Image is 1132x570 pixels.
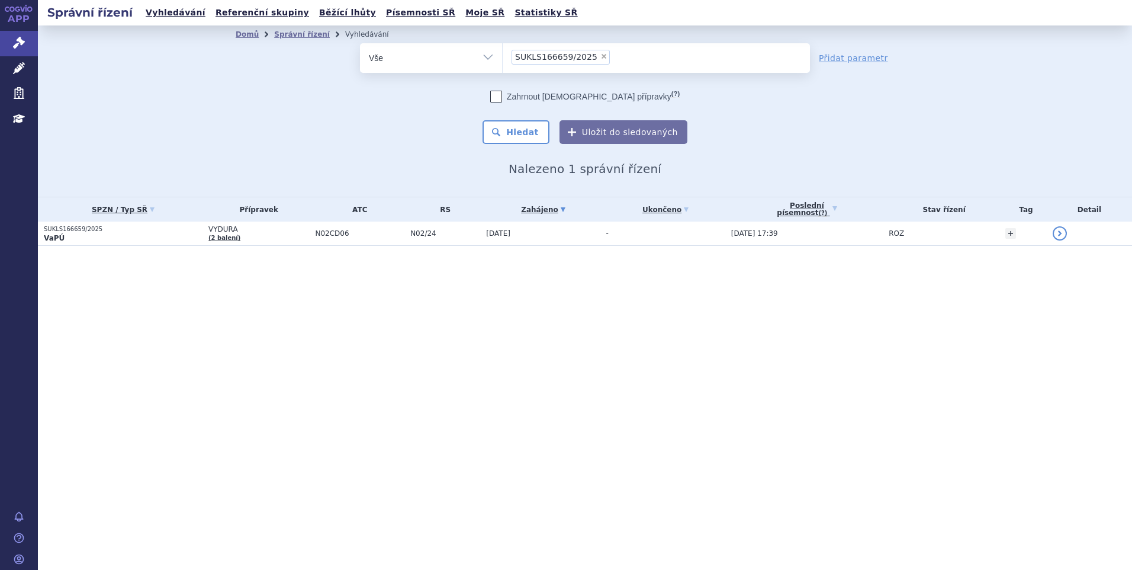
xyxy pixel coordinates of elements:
a: Správní řízení [274,30,330,39]
a: Vyhledávání [142,5,209,21]
span: [DATE] [486,229,510,238]
a: Moje SŘ [462,5,508,21]
a: Běžící lhůty [316,5,380,21]
h2: Správní řízení [38,4,142,21]
span: [DATE] 17:39 [731,229,778,238]
label: Zahrnout [DEMOGRAPHIC_DATA] přípravky [490,91,680,103]
th: Tag [999,197,1047,222]
a: Ukončeno [606,201,725,218]
a: Poslednípísemnost(?) [731,197,883,222]
span: N02/24 [410,229,480,238]
abbr: (?) [818,210,827,217]
a: Zahájeno [486,201,600,218]
abbr: (?) [671,90,680,98]
a: (2 balení) [208,235,240,241]
span: × [600,53,607,60]
a: detail [1053,226,1067,241]
a: Statistiky SŘ [511,5,581,21]
a: Písemnosti SŘ [382,5,459,21]
strong: VaPÚ [44,234,65,242]
th: Detail [1047,197,1132,222]
span: - [606,229,609,238]
input: SUKLS166659/2025 [613,49,620,64]
span: ROZ [889,229,904,238]
button: Hledat [483,120,549,144]
th: ATC [309,197,404,222]
span: N02CD06 [315,229,404,238]
a: Domů [236,30,259,39]
a: Přidat parametr [819,52,888,64]
li: Vyhledávání [345,25,404,43]
th: Stav řízení [883,197,999,222]
a: Referenční skupiny [212,5,313,21]
a: SPZN / Typ SŘ [44,201,202,218]
span: Nalezeno 1 správní řízení [509,162,661,176]
a: + [1005,228,1016,239]
th: Přípravek [202,197,309,222]
button: Uložit do sledovaných [559,120,687,144]
p: SUKLS166659/2025 [44,225,202,233]
span: SUKLS166659/2025 [515,53,597,61]
th: RS [404,197,480,222]
span: VYDURA [208,225,309,233]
